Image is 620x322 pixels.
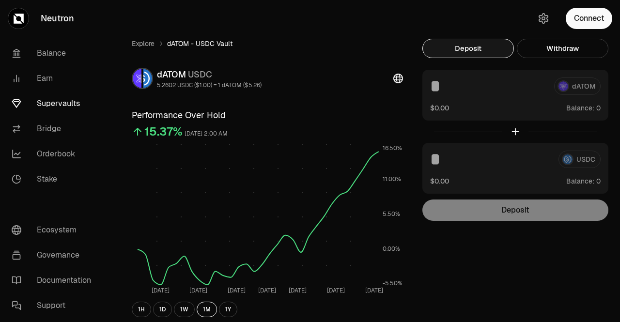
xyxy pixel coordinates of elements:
[383,144,402,152] tspan: 16.50%
[430,103,449,113] button: $0.00
[219,302,237,317] button: 1Y
[157,68,262,81] div: dATOM
[517,39,608,58] button: Withdraw
[143,69,152,88] img: USDC Logo
[174,302,195,317] button: 1W
[383,279,403,287] tspan: -5.50%
[4,243,105,268] a: Governance
[133,69,141,88] img: dATOM Logo
[365,287,383,294] tspan: [DATE]
[422,39,514,58] button: Deposit
[157,81,262,89] div: 5.2602 USDC ($1.00) = 1 dATOM ($5.26)
[4,91,105,116] a: Supervaults
[4,116,105,141] a: Bridge
[289,287,307,294] tspan: [DATE]
[383,245,400,253] tspan: 0.00%
[4,167,105,192] a: Stake
[4,41,105,66] a: Balance
[189,287,207,294] tspan: [DATE]
[144,124,183,139] div: 15.37%
[430,176,449,186] button: $0.00
[197,302,217,317] button: 1M
[185,128,228,139] div: [DATE] 2:00 AM
[327,287,345,294] tspan: [DATE]
[383,210,400,218] tspan: 5.50%
[4,217,105,243] a: Ecosystem
[4,141,105,167] a: Orderbook
[4,268,105,293] a: Documentation
[132,108,403,122] h3: Performance Over Hold
[4,66,105,91] a: Earn
[132,302,151,317] button: 1H
[4,293,105,318] a: Support
[566,103,594,113] span: Balance:
[132,39,155,48] a: Explore
[152,287,170,294] tspan: [DATE]
[566,176,594,186] span: Balance:
[258,287,276,294] tspan: [DATE]
[132,39,403,48] nav: breadcrumb
[167,39,232,48] span: dATOM - USDC Vault
[566,8,612,29] button: Connect
[153,302,172,317] button: 1D
[228,287,246,294] tspan: [DATE]
[383,175,401,183] tspan: 11.00%
[188,69,212,80] span: USDC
